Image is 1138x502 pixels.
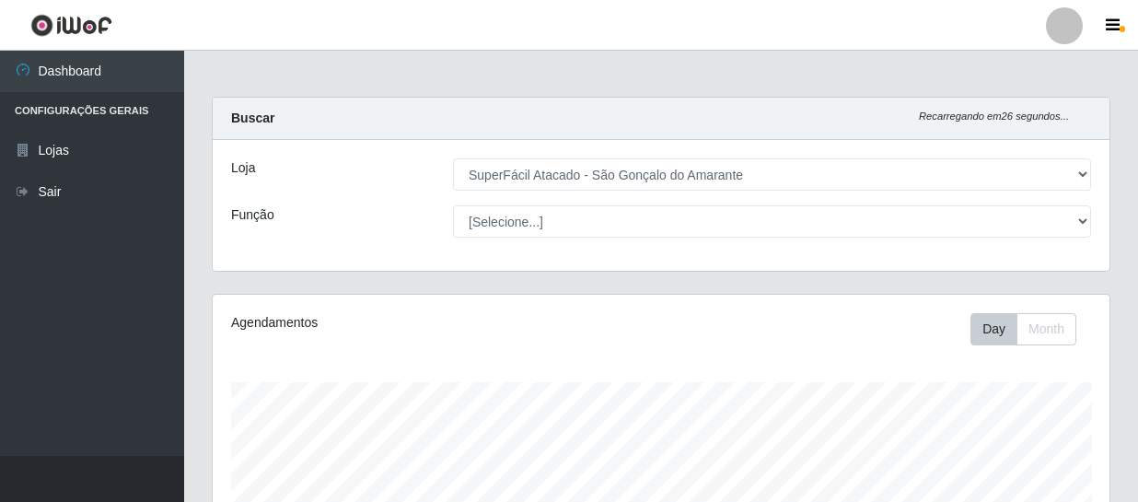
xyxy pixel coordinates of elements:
div: Toolbar with button groups [970,313,1091,345]
strong: Buscar [231,111,274,125]
button: Day [970,313,1017,345]
i: Recarregando em 26 segundos... [919,111,1069,122]
label: Loja [231,158,255,178]
div: Agendamentos [231,313,574,333]
div: First group [970,313,1076,345]
label: Função [231,205,274,225]
button: Month [1016,313,1076,345]
img: CoreUI Logo [30,14,112,37]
